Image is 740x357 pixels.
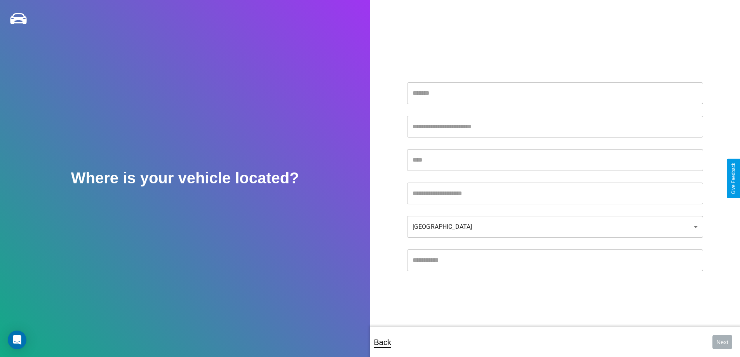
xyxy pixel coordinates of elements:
[374,335,391,349] p: Back
[8,331,26,349] div: Open Intercom Messenger
[712,335,732,349] button: Next
[731,163,736,194] div: Give Feedback
[407,216,703,238] div: [GEOGRAPHIC_DATA]
[71,169,299,187] h2: Where is your vehicle located?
